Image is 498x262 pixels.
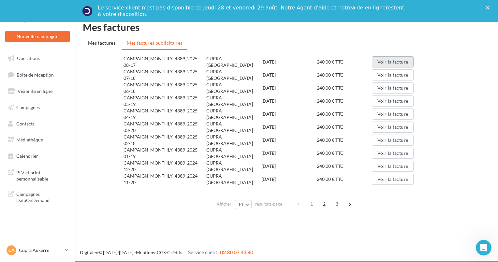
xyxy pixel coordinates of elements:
div: CAMPAIGN_MONTHLY_4389_2025-08-17 [124,55,206,68]
div: Fermer [486,6,492,10]
a: PLV et print personnalisable [4,166,71,185]
a: CA Cupra Auxerre [5,244,70,256]
div: 240.00 € TTC [317,163,372,169]
span: 2 [319,199,330,209]
a: aide en ligne [352,5,386,11]
button: Voir la facture [372,122,414,133]
span: Afficher [217,201,231,207]
a: Campagnes [4,101,71,114]
div: 240.00 € TTC [317,98,372,104]
span: 1 [306,199,317,209]
span: © [DATE]-[DATE] - - - [80,250,253,255]
div: 240.00 € TTC [317,150,372,156]
div: CUPRA - [GEOGRAPHIC_DATA] [206,55,261,68]
div: CUPRA - [GEOGRAPHIC_DATA] [206,173,261,186]
button: Voir la facture [372,109,414,120]
div: CAMPAIGN_MONTHLY_4389_2025-02-18 [124,134,206,147]
a: Contacts [4,117,71,131]
a: Opérations [4,51,71,65]
span: 10 [238,202,243,207]
div: CUPRA - [GEOGRAPHIC_DATA] [206,134,261,147]
span: CA [8,247,15,254]
div: CUPRA - [GEOGRAPHIC_DATA] [206,147,261,160]
button: Voir la facture [372,56,414,67]
div: CAMPAIGN_MONTHLY_4389_2025-05-19 [124,95,206,108]
div: CAMPAIGN_MONTHLY_4389_2024-11-20 [124,173,206,186]
div: CUPRA - [GEOGRAPHIC_DATA] [206,95,261,108]
a: Médiathèque [4,133,71,147]
div: Le service client n'est pas disponible ce jeudi 28 et vendredi 29 août. Notre Agent d'aide et not... [98,5,405,18]
button: Nouvelle campagne [5,31,70,42]
span: Calendrier [16,153,38,159]
div: [DATE] [261,163,316,169]
div: 240.00 € TTC [317,111,372,117]
div: 240.00 € TTC [317,176,372,182]
span: Opérations [17,55,40,61]
span: 02 30 07 43 80 [220,249,253,255]
a: Visibilité en ligne [4,84,71,98]
div: CUPRA - [GEOGRAPHIC_DATA] [206,81,261,95]
span: Contacts [16,121,35,126]
div: [DATE] [261,59,316,65]
div: 240.00 € TTC [317,72,372,78]
a: Mentions [136,250,155,255]
span: Boîte de réception [17,72,54,77]
a: Crédits [167,250,182,255]
div: 240.00 € TTC [317,124,372,130]
div: CAMPAIGN_MONTHLY_4389_2025-04-19 [124,108,206,121]
div: 240.00 € TTC [317,137,372,143]
div: CAMPAIGN_MONTHLY_4389_2025-07-18 [124,68,206,81]
div: CUPRA - [GEOGRAPHIC_DATA] [206,68,261,81]
span: Campagnes DataOnDemand [16,190,67,204]
a: Calendrier [4,149,71,163]
a: Digitaleo [80,250,98,255]
div: CAMPAIGN_MONTHLY_4389_2025-03-20 [124,121,206,134]
div: [DATE] [261,124,316,130]
span: Service client [188,249,217,255]
div: [DATE] [261,85,316,91]
span: Campagnes [16,105,40,110]
button: Voir la facture [372,135,414,146]
div: CUPRA - [GEOGRAPHIC_DATA] [206,108,261,121]
div: CAMPAIGN_MONTHLY_4389_2025-06-18 [124,81,206,95]
div: [DATE] [261,111,316,117]
img: Profile image for Service-Client [82,6,93,16]
span: 3 [332,199,342,209]
button: Voir la facture [372,174,414,185]
div: CUPRA - [GEOGRAPHIC_DATA] [206,160,261,173]
div: 240.00 € TTC [317,59,372,65]
span: résultats/page [255,201,282,207]
button: Voir la facture [372,82,414,94]
div: [DATE] [261,137,316,143]
a: CGS [157,250,166,255]
a: Campagnes DataOnDemand [4,187,71,206]
span: Médiathèque [16,137,43,142]
iframe: Intercom live chat [476,240,491,255]
button: Voir la facture [372,148,414,159]
span: PLV et print personnalisable [16,168,67,182]
a: Boîte de réception [4,68,71,82]
button: Voir la facture [372,69,414,80]
div: 240.00 € TTC [317,85,372,91]
div: [DATE] [261,176,316,182]
div: [DATE] [261,150,316,156]
h1: Mes factures [83,22,490,32]
div: [DATE] [261,72,316,78]
div: CAMPAIGN_MONTHLY_4389_2024-12-20 [124,160,206,173]
div: CUPRA - [GEOGRAPHIC_DATA] [206,121,261,134]
div: CAMPAIGN_MONTHLY_4389_2025-01-19 [124,147,206,160]
div: [DATE] [261,98,316,104]
button: 10 [235,200,252,209]
span: Visibilité en ligne [18,88,52,94]
button: Voir la facture [372,95,414,107]
p: Cupra Auxerre [19,247,62,254]
span: Mes factures [88,40,115,46]
button: Voir la facture [372,161,414,172]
